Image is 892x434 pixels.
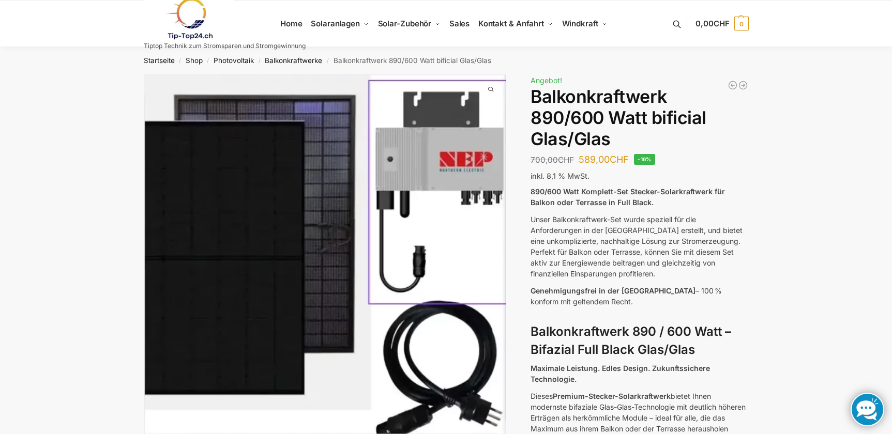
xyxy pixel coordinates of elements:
[531,286,696,295] span: Genehmigungsfrei in der [GEOGRAPHIC_DATA]
[254,57,265,65] span: /
[714,19,730,28] span: CHF
[728,80,738,90] a: 890/600 Watt Solarkraftwerk + 2,7 KW Batteriespeicher Genehmigungsfrei
[531,172,589,180] span: inkl. 8,1 % MwSt.
[531,187,725,207] strong: 890/600 Watt Komplett-Set Stecker-Solarkraftwerk für Balkon oder Terrasse in Full Black.
[478,19,544,28] span: Kontakt & Anfahrt
[144,56,175,65] a: Startseite
[322,57,333,65] span: /
[696,8,748,39] a: 0,00CHF 0
[373,1,445,47] a: Solar-Zubehör
[579,154,629,165] bdi: 589,00
[449,19,470,28] span: Sales
[531,214,748,279] p: Unser Balkonkraftwerk-Set wurde speziell für die Anforderungen in der [GEOGRAPHIC_DATA] erstellt,...
[562,19,598,28] span: Windkraft
[311,19,360,28] span: Solaranlagen
[734,17,749,31] span: 0
[558,155,574,165] span: CHF
[474,1,557,47] a: Kontakt & Anfahrt
[307,1,373,47] a: Solaranlagen
[696,19,729,28] span: 0,00
[506,74,869,420] img: Balkonkraftwerk 890/600 Watt bificial Glas/Glas 3
[531,76,562,85] span: Angebot!
[531,286,722,306] span: – 100 % konform mit geltendem Recht.
[125,47,767,74] nav: Breadcrumb
[378,19,432,28] span: Solar-Zubehör
[144,43,306,49] p: Tiptop Technik zum Stromsparen und Stromgewinnung
[186,56,203,65] a: Shop
[531,86,748,149] h1: Balkonkraftwerk 890/600 Watt bificial Glas/Glas
[610,154,629,165] span: CHF
[175,57,186,65] span: /
[738,80,748,90] a: Steckerkraftwerk 890/600 Watt, mit Ständer für Terrasse inkl. Lieferung
[557,1,612,47] a: Windkraft
[203,57,214,65] span: /
[531,324,731,357] strong: Balkonkraftwerk 890 / 600 Watt – Bifazial Full Black Glas/Glas
[531,155,574,165] bdi: 700,00
[214,56,254,65] a: Photovoltaik
[553,392,671,400] strong: Premium-Stecker-Solarkraftwerk
[634,154,655,165] span: -16%
[445,1,474,47] a: Sales
[531,364,710,383] strong: Maximale Leistung. Edles Design. Zukunftssichere Technologie.
[265,56,322,65] a: Balkonkraftwerke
